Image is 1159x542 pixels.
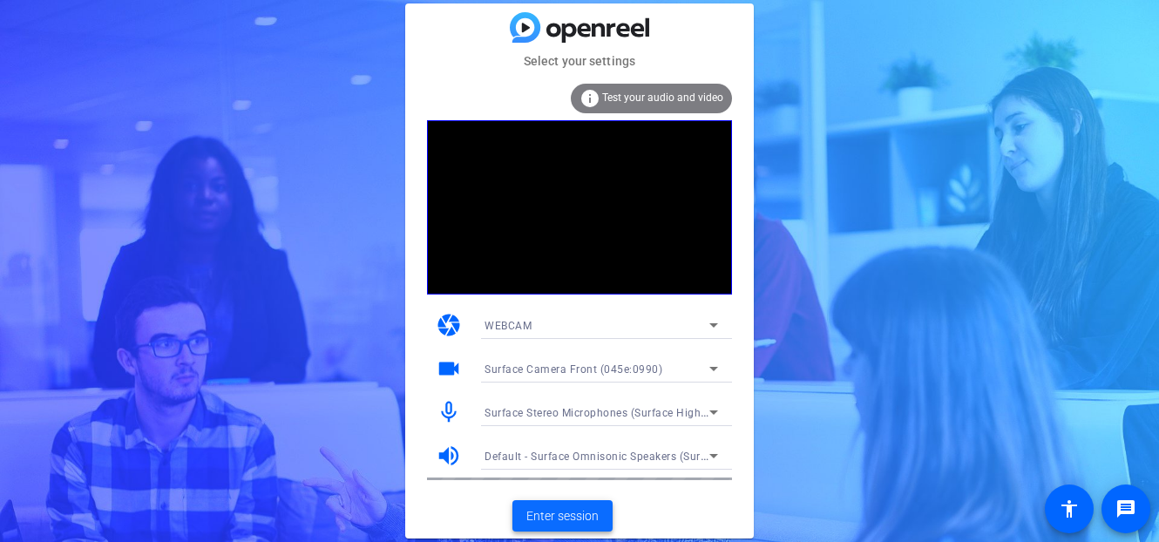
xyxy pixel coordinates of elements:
[436,356,462,382] mat-icon: videocam
[485,363,662,376] span: Surface Camera Front (045e:0990)
[436,312,462,338] mat-icon: camera
[485,320,532,332] span: WEBCAM
[602,91,723,104] span: Test your audio and video
[485,405,790,419] span: Surface Stereo Microphones (Surface High Definition Audio)
[436,399,462,425] mat-icon: mic_none
[579,88,600,109] mat-icon: info
[1059,498,1080,519] mat-icon: accessibility
[485,449,839,463] span: Default - Surface Omnisonic Speakers (Surface High Definition Audio)
[512,500,613,532] button: Enter session
[1115,498,1136,519] mat-icon: message
[526,507,599,525] span: Enter session
[436,443,462,469] mat-icon: volume_up
[510,12,649,43] img: blue-gradient.svg
[405,51,754,71] mat-card-subtitle: Select your settings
